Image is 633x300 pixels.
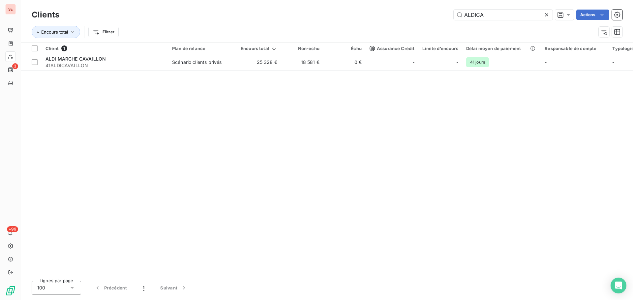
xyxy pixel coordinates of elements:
[466,57,489,67] span: 41 jours
[454,10,553,20] input: Rechercher
[237,54,281,70] td: 25 328 €
[37,285,45,291] span: 100
[422,46,458,51] div: Limite d’encours
[612,59,614,65] span: -
[281,54,323,70] td: 18 581 €
[241,46,277,51] div: Encours total
[135,281,152,295] button: 1
[5,4,16,14] div: SE
[5,286,16,296] img: Logo LeanPay
[370,46,414,51] span: Assurance Crédit
[32,26,80,38] button: Encours total
[456,59,458,66] span: -
[41,29,68,35] span: Encours total
[5,65,15,75] a: 3
[285,46,319,51] div: Non-échu
[45,46,59,51] span: Client
[61,45,67,51] span: 1
[32,9,59,21] h3: Clients
[152,281,195,295] button: Suivant
[12,63,18,69] span: 3
[327,46,362,51] div: Échu
[88,27,119,37] button: Filtrer
[576,10,609,20] button: Actions
[545,46,604,51] div: Responsable de compte
[45,62,164,69] span: 41ALDICAVAILLON
[45,56,106,62] span: ALDI MARCHE CAVAILLON
[412,59,414,66] span: -
[86,281,135,295] button: Précédent
[545,59,547,65] span: -
[466,46,537,51] div: Délai moyen de paiement
[7,226,18,232] span: +99
[172,46,233,51] div: Plan de relance
[172,59,222,66] div: Scénario clients privés
[611,278,626,293] div: Open Intercom Messenger
[143,285,144,291] span: 1
[323,54,366,70] td: 0 €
